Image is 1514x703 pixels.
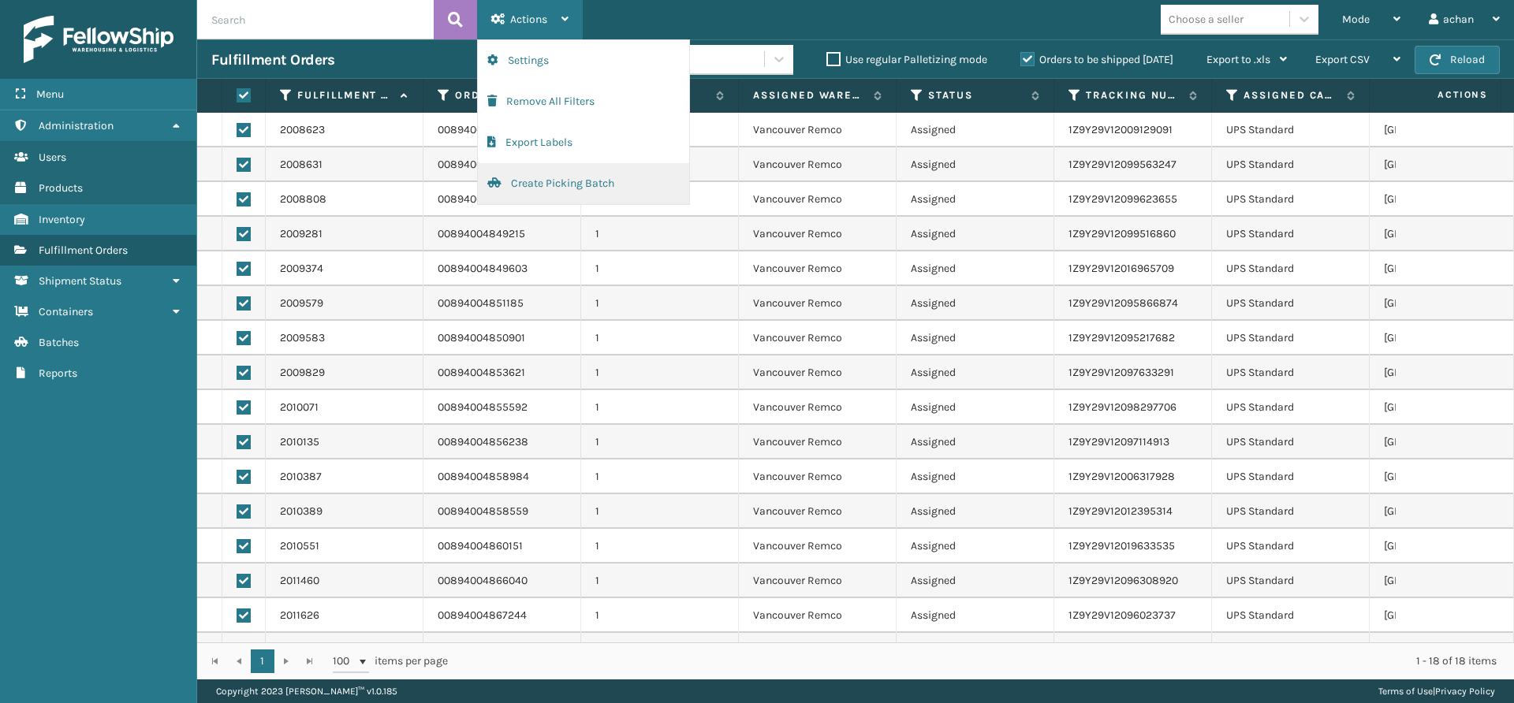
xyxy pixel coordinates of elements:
td: Assigned [897,494,1054,529]
a: Privacy Policy [1435,686,1495,697]
td: Assigned [897,286,1054,321]
span: Shipment Status [39,274,121,288]
div: | [1378,679,1495,703]
a: 2010135 [280,434,319,450]
td: Assigned [897,390,1054,425]
a: 2010551 [280,538,319,554]
a: 1 [251,649,274,673]
td: 00894004866040 [423,564,581,598]
label: Status [928,88,1024,102]
a: 2008631 [280,157,323,173]
button: Export Labels [478,122,689,163]
td: Vancouver Remco [739,113,897,147]
td: 00894004851185 [423,286,581,321]
span: Batches [39,336,79,349]
span: Menu [36,87,64,101]
td: 1 [581,286,739,321]
td: UPS Standard [1212,182,1370,217]
label: Assigned Carrier Service [1244,88,1339,102]
td: 1 [581,494,739,529]
td: UPS Standard [1212,390,1370,425]
span: Users [39,151,66,164]
span: Fulfillment Orders [39,244,128,257]
button: Create Picking Batch [478,163,689,204]
a: 1Z9Y29V12097633291 [1068,366,1174,379]
a: 1Z9Y29V12012395314 [1068,504,1173,518]
td: 1 [581,633,739,668]
span: Actions [1388,82,1497,108]
td: UPS Standard [1212,494,1370,529]
button: Reload [1415,46,1500,74]
td: 00894004849215 [423,217,581,251]
td: 00894004853621 [423,355,581,390]
td: 00894004842990 [423,113,581,147]
span: items per page [333,649,448,673]
td: Assigned [897,564,1054,598]
a: 1Z9Y29V12099623655 [1068,192,1177,206]
a: 1Z9Y29V12096308920 [1068,574,1178,587]
a: 2009281 [280,226,323,242]
td: 1 [581,355,739,390]
button: Remove All Filters [478,81,689,122]
span: Containers [39,305,93,318]
td: Assigned [897,598,1054,633]
td: Vancouver Remco [739,355,897,390]
td: Vancouver Remco [739,182,897,217]
a: 1Z9Y29V12099563247 [1068,158,1177,171]
div: 1 - 18 of 18 items [470,653,1497,669]
a: 2010389 [280,504,323,519]
td: 00894004858559 [423,494,581,529]
td: 00894004867244 [423,598,581,633]
td: UPS Standard [1212,251,1370,286]
td: 1 [581,217,739,251]
label: Fulfillment Order Id [297,88,393,102]
td: UPS Standard [1212,321,1370,355]
td: Assigned [897,113,1054,147]
a: 2011626 [280,608,319,623]
button: Settings [478,40,689,81]
td: 1 [581,390,739,425]
label: Tracking Number [1086,88,1181,102]
td: 00894004844807 [423,182,581,217]
td: 1 [581,598,739,633]
label: Use regular Palletizing mode [826,53,987,66]
td: UPS Standard [1212,633,1370,668]
a: 1Z9Y29V12006317928 [1068,470,1175,483]
span: Inventory [39,213,85,226]
td: UPS Standard [1212,459,1370,494]
span: 100 [333,653,356,669]
a: 1Z9Y29V12095217682 [1068,331,1175,344]
td: UPS Standard [1212,598,1370,633]
td: Vancouver Remco [739,147,897,182]
td: UPS Standard [1212,147,1370,182]
td: Vancouver Remco [739,321,897,355]
td: UPS Standard [1212,286,1370,321]
td: Vancouver Remco [739,494,897,529]
a: 2009579 [280,296,323,311]
td: UPS Standard [1212,425,1370,459]
a: 2009829 [280,365,325,381]
td: Vancouver Remco [739,598,897,633]
td: UPS Standard [1212,529,1370,564]
td: Vancouver Remco [739,251,897,286]
td: 00894004860151 [423,529,581,564]
td: 1 [581,564,739,598]
a: 2010387 [280,469,322,485]
td: 00894004843366 [423,147,581,182]
td: Assigned [897,529,1054,564]
img: logo [24,16,173,63]
a: 1Z9Y29V12099516860 [1068,227,1176,240]
a: 1Z9Y29V12016965709 [1068,262,1174,275]
td: Assigned [897,633,1054,668]
span: Export to .xls [1206,53,1270,66]
td: 00894004849603 [423,251,581,286]
td: UPS Standard [1212,113,1370,147]
label: Orders to be shipped [DATE] [1020,53,1173,66]
td: Vancouver Remco [739,564,897,598]
td: 00894004850901 [423,321,581,355]
td: 00894004855592 [423,390,581,425]
a: 1Z9Y29V12019633535 [1068,539,1175,552]
td: Vancouver Remco [739,217,897,251]
a: 1Z9Y29V12096023737 [1068,608,1176,622]
span: Mode [1342,13,1370,26]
